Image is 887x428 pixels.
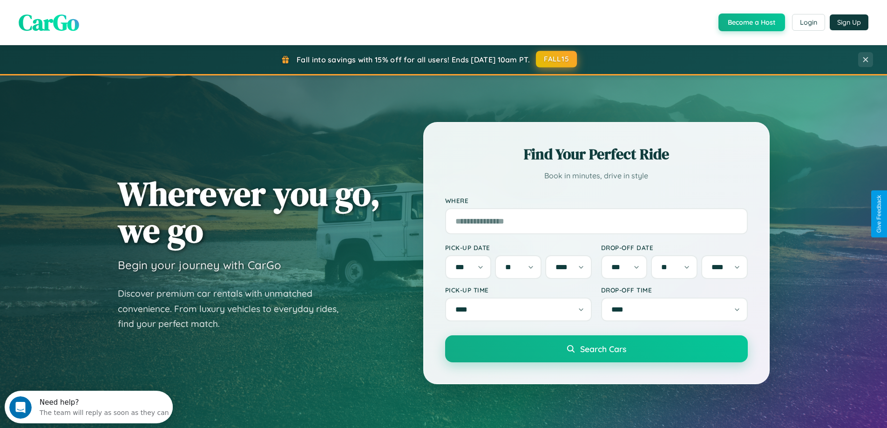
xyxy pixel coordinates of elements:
[601,244,748,251] label: Drop-off Date
[4,4,173,29] div: Open Intercom Messenger
[118,258,281,272] h3: Begin your journey with CarGo
[297,55,530,64] span: Fall into savings with 15% off for all users! Ends [DATE] 10am PT.
[580,344,626,354] span: Search Cars
[445,169,748,183] p: Book in minutes, drive in style
[876,195,882,233] div: Give Feedback
[445,144,748,164] h2: Find Your Perfect Ride
[118,175,380,249] h1: Wherever you go, we go
[445,335,748,362] button: Search Cars
[601,286,748,294] label: Drop-off Time
[35,8,164,15] div: Need help?
[792,14,825,31] button: Login
[718,14,785,31] button: Become a Host
[536,51,577,68] button: FALL15
[445,286,592,294] label: Pick-up Time
[9,396,32,419] iframe: Intercom live chat
[445,244,592,251] label: Pick-up Date
[118,286,351,332] p: Discover premium car rentals with unmatched convenience. From luxury vehicles to everyday rides, ...
[35,15,164,25] div: The team will reply as soon as they can
[445,197,748,204] label: Where
[830,14,868,30] button: Sign Up
[19,7,79,38] span: CarGo
[5,391,173,423] iframe: Intercom live chat discovery launcher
